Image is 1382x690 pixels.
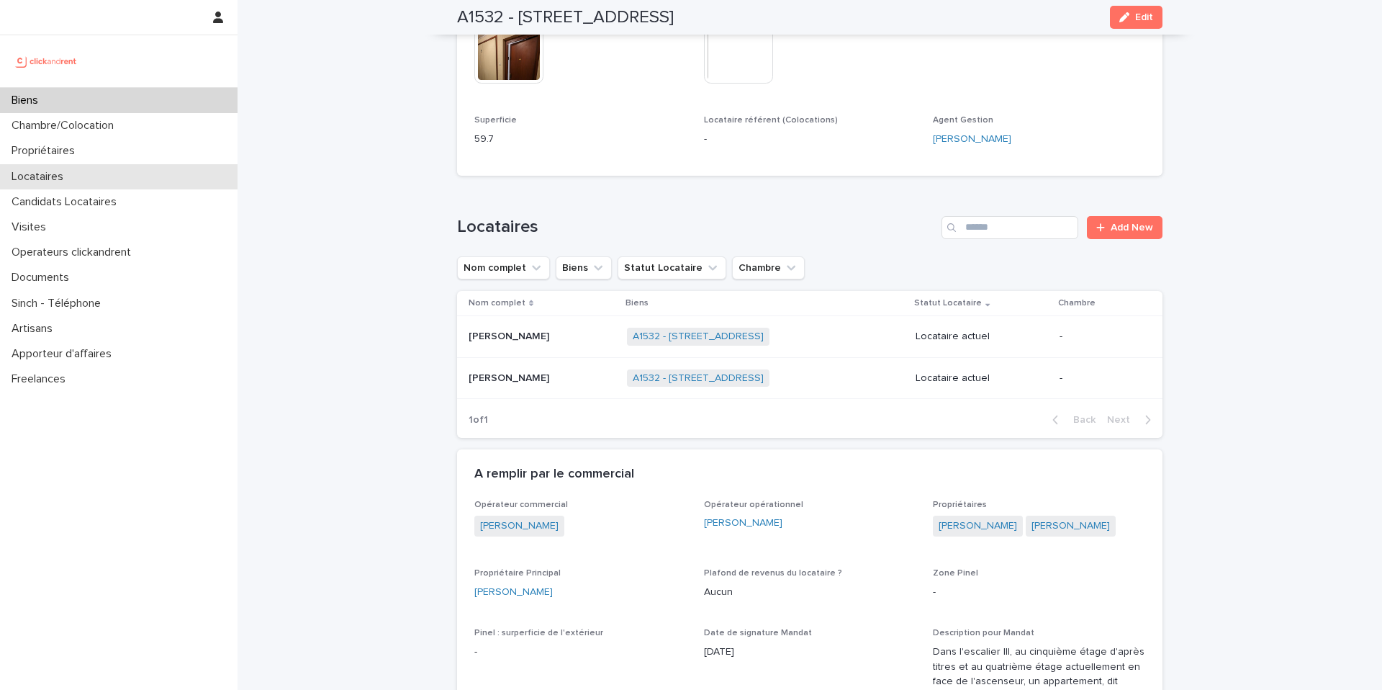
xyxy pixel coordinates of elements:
p: Chambre [1058,295,1096,311]
span: Propriétaires [933,501,987,509]
button: Edit [1110,6,1162,29]
a: [PERSON_NAME] [480,519,559,534]
p: Statut Locataire [914,295,982,311]
p: [PERSON_NAME] [469,328,552,343]
span: Locataire référent (Colocations) [704,116,838,125]
p: Candidats Locataires [6,195,128,209]
a: [PERSON_NAME] [933,132,1011,147]
p: Freelances [6,372,77,386]
input: Search [941,216,1078,239]
p: Biens [6,94,50,107]
span: Back [1065,415,1096,425]
p: Operateurs clickandrent [6,246,143,259]
p: Chambre/Colocation [6,119,125,133]
p: - [933,585,1145,600]
p: - [474,645,687,660]
span: Next [1107,415,1139,425]
p: Aucun [704,585,916,600]
h2: A1532 - [STREET_ADDRESS] [457,7,674,28]
span: Add New [1111,223,1153,233]
tr: [PERSON_NAME][PERSON_NAME] A1532 - [STREET_ADDRESS] Locataire actuel- [457,357,1162,399]
p: Nom complet [469,295,525,311]
p: - [1060,372,1139,385]
p: - [704,132,916,147]
a: Add New [1087,216,1162,239]
p: [PERSON_NAME] [469,369,552,385]
h1: Locataires [457,217,936,238]
span: Plafond de revenus du locataire ? [704,569,842,578]
a: [PERSON_NAME] [704,516,782,531]
h2: A remplir par le commercial [474,467,634,483]
p: Propriétaires [6,144,86,158]
button: Statut Locataire [618,256,726,279]
p: Biens [625,295,649,311]
span: Zone Pinel [933,569,978,578]
img: UCB0brd3T0yccxBKYDjQ [12,47,81,76]
p: Documents [6,271,81,284]
button: Nom complet [457,256,550,279]
p: Locataires [6,170,75,184]
p: Artisans [6,322,64,336]
p: Sinch - Téléphone [6,297,112,310]
button: Next [1101,413,1162,426]
p: Visites [6,220,58,234]
button: Biens [556,256,612,279]
a: [PERSON_NAME] [474,585,553,600]
p: Locataire actuel [916,331,1048,343]
span: Pinel : surperficie de l'extérieur [474,629,603,637]
span: Description pour Mandat [933,629,1034,637]
span: Propriétaire Principal [474,569,561,578]
p: [DATE] [704,645,916,660]
a: [PERSON_NAME] [1031,519,1110,534]
a: A1532 - [STREET_ADDRESS] [633,331,764,343]
span: Opérateur commercial [474,501,568,509]
p: 59.7 [474,132,687,147]
span: Opérateur opérationnel [704,501,803,509]
span: Date de signature Mandat [704,629,812,637]
p: 1 of 1 [457,403,500,438]
tr: [PERSON_NAME][PERSON_NAME] A1532 - [STREET_ADDRESS] Locataire actuel- [457,315,1162,357]
button: Back [1041,413,1101,426]
span: Superficie [474,116,517,125]
p: Locataire actuel [916,372,1048,385]
a: A1532 - [STREET_ADDRESS] [633,372,764,385]
p: - [1060,331,1139,343]
a: [PERSON_NAME] [939,519,1017,534]
span: Edit [1135,12,1153,22]
p: Apporteur d'affaires [6,347,123,361]
span: Agent Gestion [933,116,993,125]
button: Chambre [732,256,805,279]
